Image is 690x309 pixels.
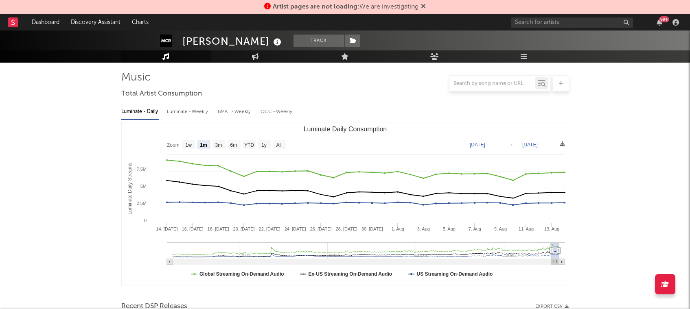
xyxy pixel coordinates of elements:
text: 1m [200,142,207,148]
text: [DATE] [470,142,485,148]
div: OCC - Weekly [261,105,293,119]
text: 26. [DATE] [310,226,331,231]
span: Dismiss [421,4,426,10]
text: 3m [215,142,222,148]
text: 2.5M [136,201,146,206]
text: → [508,142,513,148]
button: Track [294,35,344,47]
text: 7.5M [136,167,146,172]
text: YTD [244,142,254,148]
text: 1w [185,142,192,148]
text: 0 [144,218,146,223]
text: 7. Aug [468,226,481,231]
span: Music [121,73,151,83]
div: Luminate - Daily [121,105,159,119]
div: BMAT - Weekly [218,105,252,119]
span: Total Artist Consumption [121,89,202,99]
text: 1y [261,142,267,148]
text: 13. Aug [544,226,559,231]
a: Discovery Assistant [65,14,126,30]
text: Ex-US Streaming On-Demand Audio [308,271,392,277]
text: 18. [DATE] [207,226,229,231]
text: 22. [DATE] [258,226,280,231]
text: 1. Aug [391,226,404,231]
a: Dashboard [26,14,65,30]
text: All [276,142,281,148]
text: 20. [DATE] [233,226,254,231]
a: Charts [126,14,154,30]
div: 99 + [659,16,669,22]
span: Artist pages are not loading [273,4,357,10]
text: [DATE] [522,142,538,148]
div: Luminate - Weekly [167,105,210,119]
text: Zoom [167,142,180,148]
span: : We are investigating [273,4,418,10]
text: 24. [DATE] [284,226,306,231]
text: 16. [DATE] [182,226,203,231]
input: Search by song name or URL [449,81,535,87]
div: [PERSON_NAME] [182,35,283,48]
text: Luminate Daily Streams [127,163,133,214]
text: 14. [DATE] [156,226,177,231]
text: Global Streaming On-Demand Audio [199,271,284,277]
text: 30. [DATE] [361,226,383,231]
text: 5. Aug [442,226,455,231]
text: 11. Aug [518,226,533,231]
input: Search for artists [511,17,633,28]
svg: Luminate Daily Consumption [122,122,569,285]
button: 99+ [657,19,662,26]
text: Luminate Daily Consumption [303,126,387,133]
text: 28. [DATE] [335,226,357,231]
text: US Streaming On-Demand Audio [416,271,493,277]
text: 3. Aug [417,226,429,231]
text: 5M [140,184,146,189]
button: Export CSV [535,304,569,309]
text: 6m [230,142,237,148]
text: 9. Aug [494,226,506,231]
